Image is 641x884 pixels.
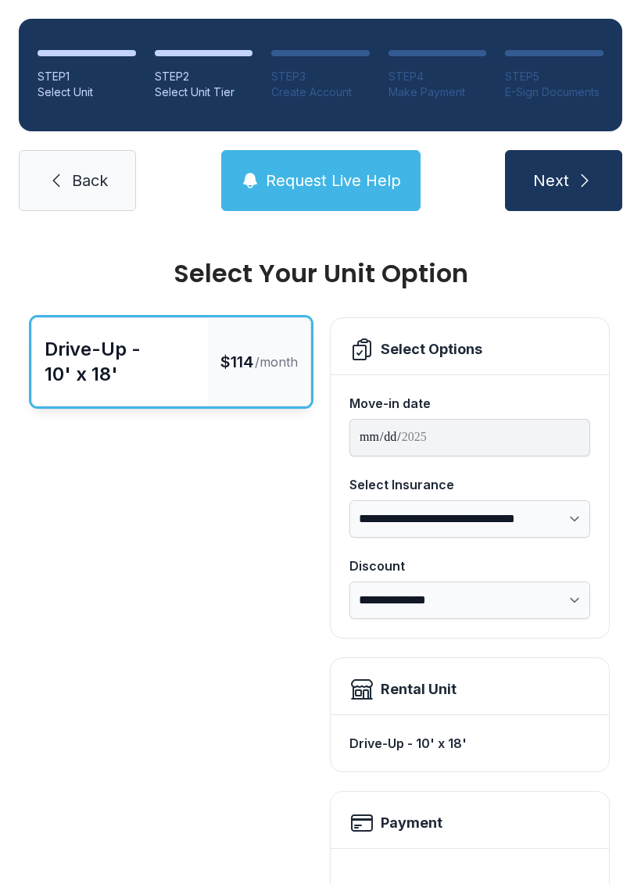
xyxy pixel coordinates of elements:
div: Select Unit Tier [155,84,253,100]
div: Drive-Up - 10' x 18' [349,728,590,759]
div: Make Payment [389,84,487,100]
div: Select Unit [38,84,136,100]
div: Drive-Up - 10' x 18' [45,337,195,387]
div: STEP 3 [271,69,370,84]
div: Discount [349,557,590,575]
div: Create Account [271,84,370,100]
select: Discount [349,582,590,619]
div: Select Insurance [349,475,590,494]
div: STEP 1 [38,69,136,84]
div: STEP 4 [389,69,487,84]
div: Rental Unit [381,678,457,700]
span: Back [72,170,108,191]
div: E-Sign Documents [505,84,603,100]
input: Move-in date [349,419,590,456]
span: /month [255,353,298,371]
select: Select Insurance [349,500,590,538]
div: STEP 2 [155,69,253,84]
div: STEP 5 [505,69,603,84]
span: Next [533,170,569,191]
div: Select Options [381,338,482,360]
span: $114 [220,351,253,373]
div: Select Your Unit Option [31,261,610,286]
h2: Payment [381,812,442,834]
span: Request Live Help [266,170,401,191]
div: Move-in date [349,394,590,413]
